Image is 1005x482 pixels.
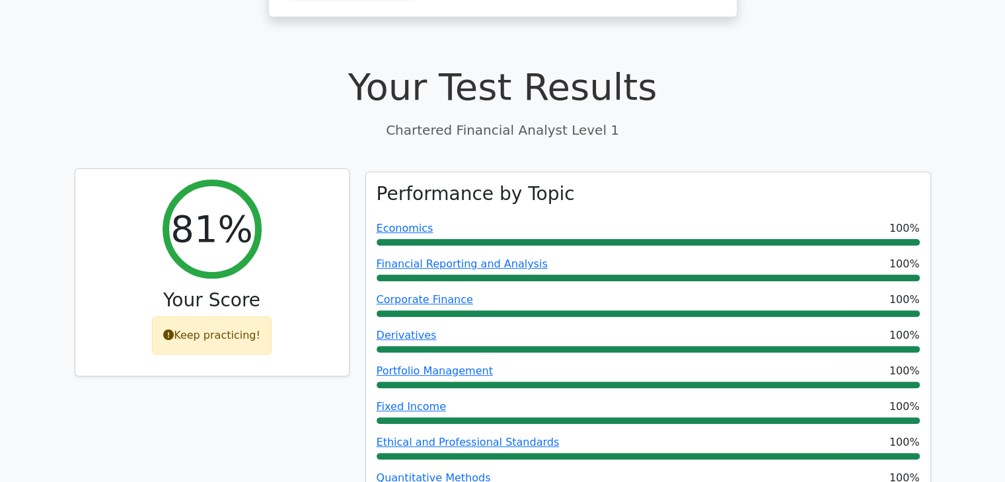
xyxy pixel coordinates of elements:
h3: Your Score [86,289,338,312]
h2: 81% [170,207,252,251]
span: 100% [889,399,920,415]
a: Corporate Finance [377,293,473,306]
a: Fixed Income [377,400,446,413]
a: Derivatives [377,329,437,341]
span: 100% [889,292,920,308]
span: 100% [889,434,920,450]
div: Keep practicing! [152,316,272,355]
span: 100% [889,363,920,379]
a: Economics [377,222,433,234]
span: 100% [889,221,920,236]
h3: Performance by Topic [377,183,575,205]
a: Financial Reporting and Analysis [377,258,548,270]
span: 100% [889,327,920,343]
span: 100% [889,256,920,272]
a: Ethical and Professional Standards [377,436,560,448]
a: Portfolio Management [377,364,493,377]
h1: Your Test Results [75,65,931,109]
p: Chartered Financial Analyst Level 1 [75,120,931,140]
